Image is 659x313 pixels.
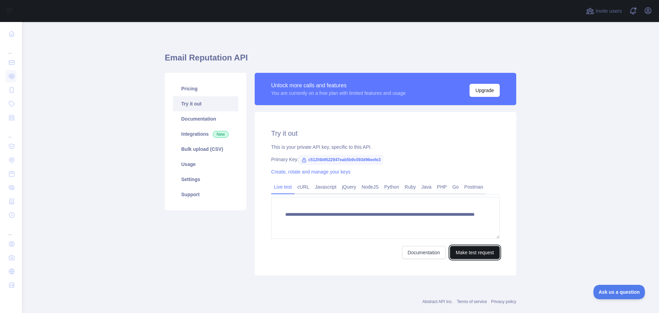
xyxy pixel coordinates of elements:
[450,181,462,192] a: Go
[173,142,238,157] a: Bulk upload (CSV)
[173,126,238,142] a: Integrations New
[173,157,238,172] a: Usage
[213,131,229,138] span: New
[339,181,359,192] a: jQuery
[470,84,500,97] button: Upgrade
[271,181,294,192] a: Live test
[5,41,16,55] div: ...
[423,299,453,304] a: Abstract API Inc.
[402,181,419,192] a: Ruby
[173,172,238,187] a: Settings
[173,96,238,111] a: Try it out
[585,5,623,16] button: Invite users
[299,155,383,165] span: c512f4b9522947eab5b9c093d96eefe3
[359,181,381,192] a: NodeJS
[593,285,645,299] iframe: Toggle Customer Support
[491,299,516,304] a: Privacy policy
[173,111,238,126] a: Documentation
[271,144,500,150] div: This is your private API key, specific to this API.
[173,187,238,202] a: Support
[271,90,406,97] div: You are currently on a free plan with limited features and usage
[271,156,500,163] div: Primary Key:
[173,81,238,96] a: Pricing
[450,246,500,259] button: Make test request
[419,181,435,192] a: Java
[312,181,339,192] a: Javascript
[5,125,16,139] div: ...
[271,128,500,138] h2: Try it out
[402,246,446,259] a: Documentation
[271,81,406,90] div: Unlock more calls and features
[381,181,402,192] a: Python
[457,299,487,304] a: Terms of service
[596,7,622,15] span: Invite users
[434,181,450,192] a: PHP
[294,181,312,192] a: cURL
[271,169,350,175] a: Create, rotate and manage your keys
[165,52,516,69] h1: Email Reputation API
[5,223,16,236] div: ...
[462,181,486,192] a: Postman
